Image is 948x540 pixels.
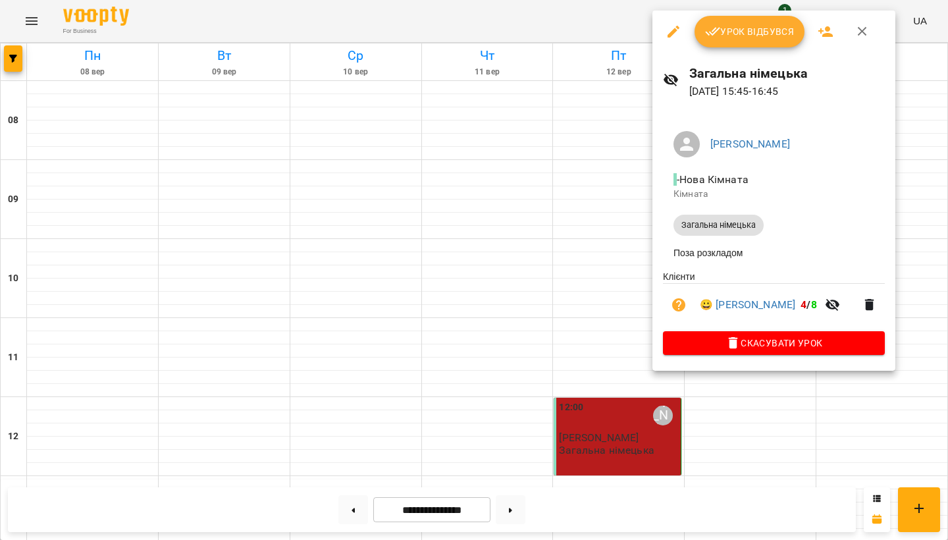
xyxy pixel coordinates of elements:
button: Урок відбувся [695,16,805,47]
a: [PERSON_NAME] [710,138,790,150]
button: Скасувати Урок [663,331,885,355]
li: Поза розкладом [663,241,885,265]
button: Візит ще не сплачено. Додати оплату? [663,289,695,321]
span: 8 [811,298,817,311]
h6: Загальна німецька [689,63,885,84]
span: Скасувати Урок [673,335,874,351]
b: / [801,298,816,311]
a: 😀 [PERSON_NAME] [700,297,795,313]
span: - Нова Кімната [673,173,751,186]
ul: Клієнти [663,270,885,331]
span: Урок відбувся [705,24,795,40]
span: Загальна німецька [673,219,764,231]
p: Кімната [673,188,874,201]
p: [DATE] 15:45 - 16:45 [689,84,885,99]
span: 4 [801,298,806,311]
